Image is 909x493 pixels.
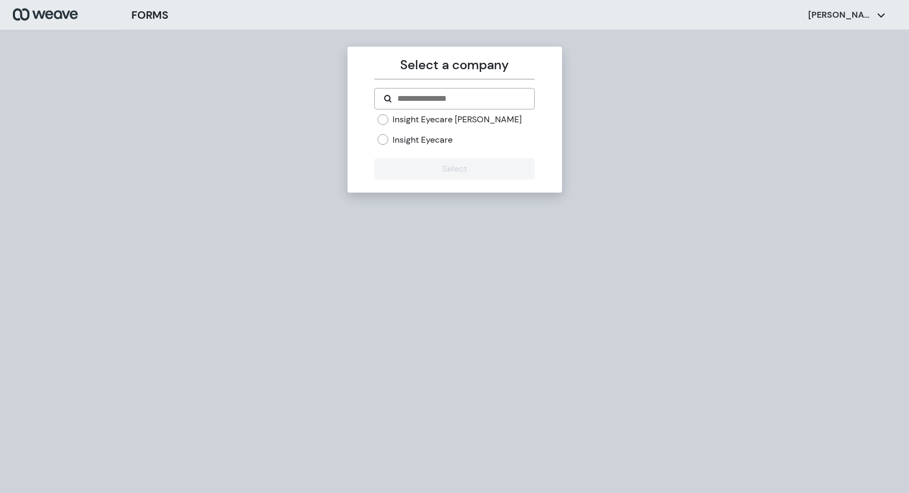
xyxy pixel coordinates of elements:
p: Select a company [374,55,535,75]
label: Insight Eyecare [393,134,453,146]
input: Search [396,92,526,105]
p: [PERSON_NAME] [808,9,873,21]
button: Select [374,158,535,180]
h3: FORMS [131,7,168,23]
label: Insight Eyecare [PERSON_NAME] [393,114,522,126]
